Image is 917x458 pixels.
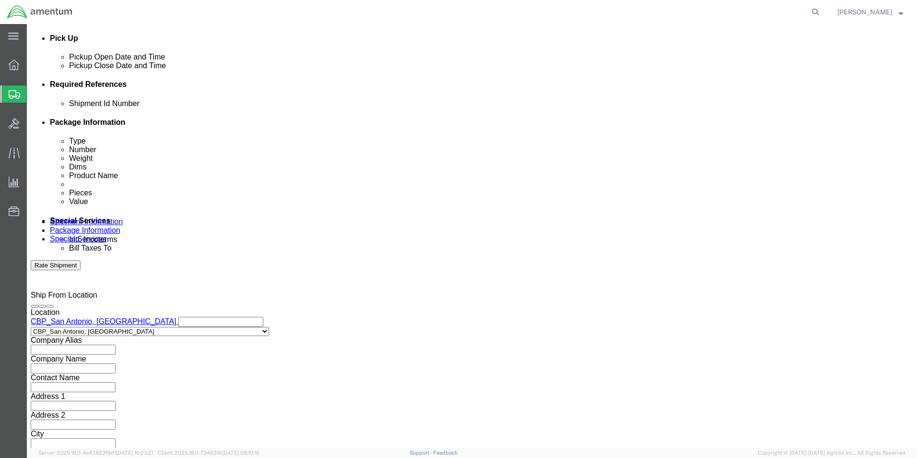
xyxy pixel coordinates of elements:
span: Copyright © [DATE]-[DATE] Agistix Inc., All Rights Reserved [758,449,905,457]
img: logo [7,5,73,19]
span: Client: 2025.18.0-7346316 [158,450,259,456]
iframe: FS Legacy Container [27,24,917,448]
span: ALISON GODOY [837,7,892,17]
span: [DATE] 10:23:21 [116,450,153,456]
button: [PERSON_NAME] [837,6,904,18]
span: Server: 2025.18.0-4e47823f9d1 [38,450,153,456]
a: Feedback [433,450,458,456]
span: [DATE] 08:10:16 [222,450,259,456]
a: Support [410,450,434,456]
